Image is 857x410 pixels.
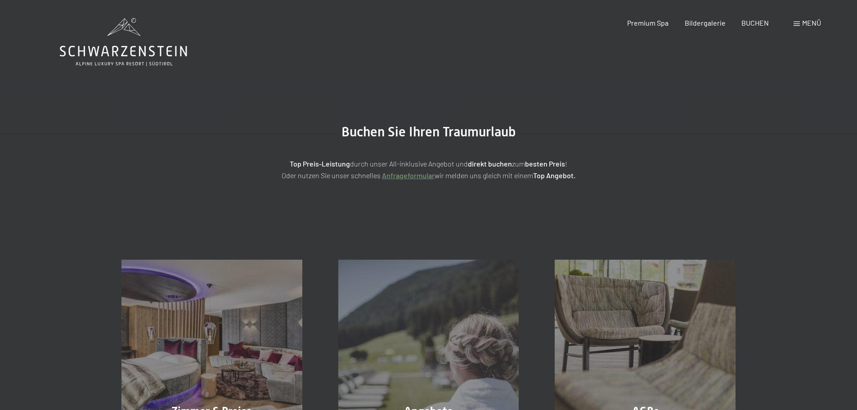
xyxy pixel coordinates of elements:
[741,18,769,27] a: BUCHEN
[468,159,512,168] strong: direkt buchen
[627,18,669,27] a: Premium Spa
[341,124,516,140] span: Buchen Sie Ihren Traumurlaub
[525,159,565,168] strong: besten Preis
[290,159,350,168] strong: Top Preis-Leistung
[204,158,654,181] p: durch unser All-inklusive Angebot und zum ! Oder nutzen Sie unser schnelles wir melden uns gleich...
[685,18,726,27] a: Bildergalerie
[533,171,575,180] strong: Top Angebot.
[382,171,435,180] a: Anfrageformular
[802,18,821,27] span: Menü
